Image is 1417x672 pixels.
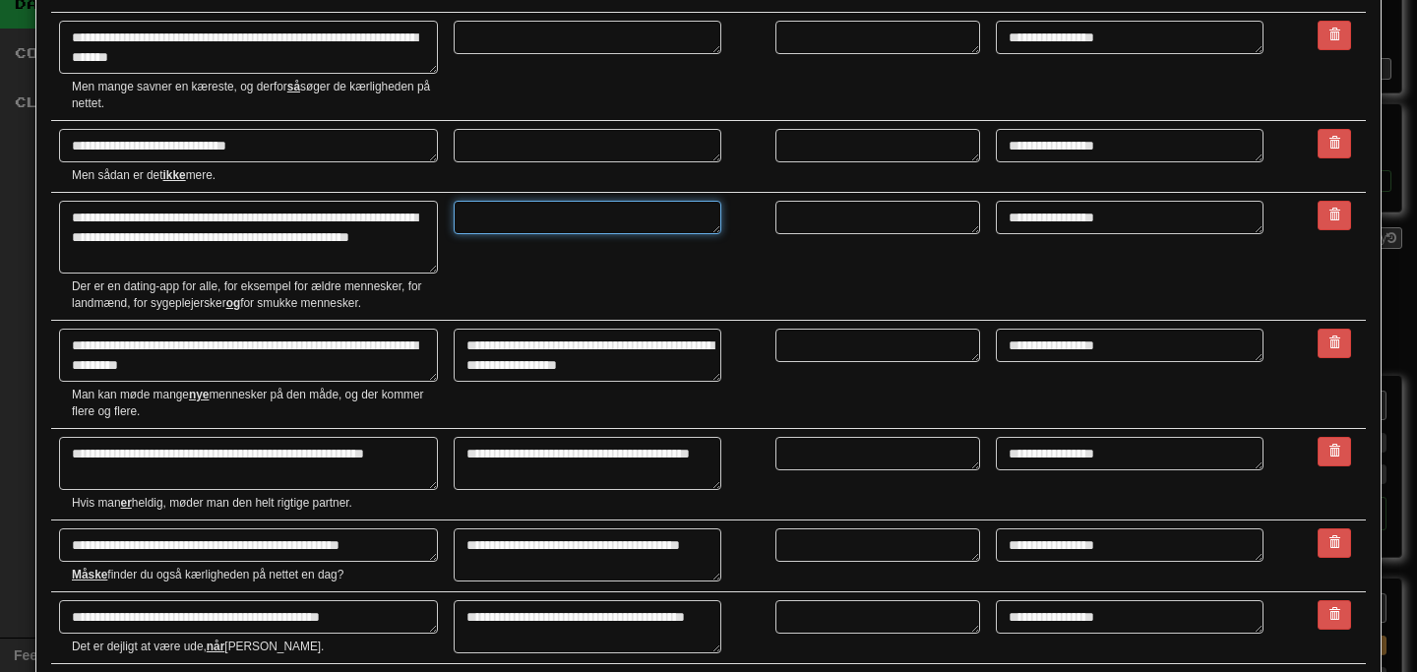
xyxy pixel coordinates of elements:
[72,567,438,583] small: finder du også kærligheden på nettet en dag?
[72,495,438,512] small: Hvis man heldig, møder man den helt rigtige partner.
[189,388,210,401] u: nye
[226,296,241,310] u: og
[72,639,438,655] small: Det er dejligt at være ude, [PERSON_NAME].
[72,387,438,420] small: Man kan møde mange mennesker på den måde, og der kommer flere og flere.
[72,79,438,112] small: Men mange savner en kæreste, og derfor søger de kærligheden på nettet.
[121,496,132,510] u: er
[72,278,438,312] small: Der er en dating-app for alle, for eksempel for ældre mennesker, for landmænd, for sygeplejersker...
[207,640,225,653] u: når
[287,80,300,93] u: så
[72,568,107,581] u: Måske
[72,167,438,184] small: Men sådan er det mere.
[163,168,186,182] u: ikke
